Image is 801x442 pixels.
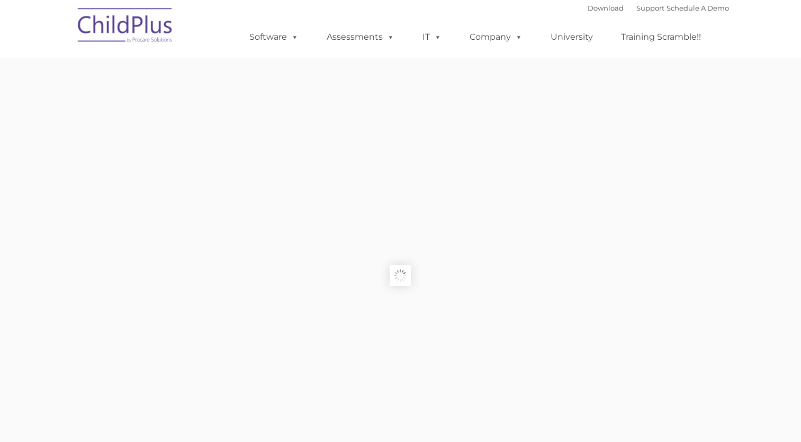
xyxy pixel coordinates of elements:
[459,26,533,48] a: Company
[588,4,624,12] a: Download
[73,1,178,54] img: ChildPlus by Procare Solutions
[610,26,712,48] a: Training Scramble!!
[316,26,405,48] a: Assessments
[412,26,452,48] a: IT
[239,26,309,48] a: Software
[588,4,729,12] font: |
[540,26,604,48] a: University
[667,4,729,12] a: Schedule A Demo
[636,4,664,12] a: Support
